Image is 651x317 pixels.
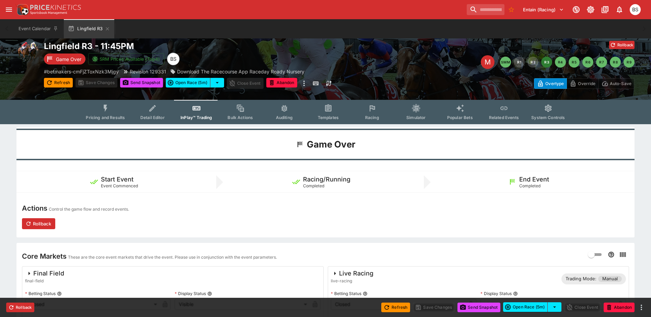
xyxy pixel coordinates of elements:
div: Download The Racecourse App Raceday Ready Nursery [170,68,304,75]
h4: Core Markets [22,252,67,261]
span: live-racing [331,278,373,284]
img: PriceKinetics Logo [15,3,29,16]
div: Final Field [25,269,64,278]
p: Trading Mode: [566,275,596,282]
button: Open Race (5m) [166,78,210,87]
span: Mark an event as closed and abandoned. [266,79,297,86]
button: Lingfield R3 [64,19,114,38]
p: Control the game flow and record events. [49,206,129,213]
button: Send Snapshot [120,78,163,87]
span: Manual [598,275,622,282]
span: final-field [25,278,64,284]
button: R5 [569,57,580,68]
button: Refresh [381,303,410,312]
button: Abandon [266,78,297,87]
input: search [467,4,504,15]
button: Notifications [613,3,626,16]
button: R3 [541,57,552,68]
span: System Controls [531,115,565,120]
button: Refresh [44,78,73,87]
button: R7 [596,57,607,68]
div: Brendan Scoble [630,4,641,15]
button: R8 [610,57,621,68]
span: Completed [519,183,540,188]
button: R4 [555,57,566,68]
div: split button [503,302,561,312]
img: PriceKinetics [30,5,81,10]
button: Auto-Save [598,78,635,89]
p: Override [578,80,595,87]
p: Display Status [480,291,512,296]
img: Sportsbook Management [30,11,67,14]
button: Abandon [604,303,635,312]
button: Betting Status [57,291,62,296]
button: No Bookmarks [506,4,517,15]
p: These are the core event markets that drive the event. Please use in conjunction with the event p... [68,254,277,261]
button: Toggle light/dark mode [584,3,597,16]
span: Pricing and Results [86,115,125,120]
span: Completed [303,183,324,188]
button: Documentation [599,3,611,16]
div: Edit Meeting [481,55,495,69]
span: Templates [318,115,339,120]
div: Live Racing [331,269,373,278]
button: Send Snapshot [457,303,500,312]
button: Display Status [513,291,518,296]
p: Download The Racecourse App Raceday Ready Nursery [177,68,304,75]
h1: Game Over [307,139,356,150]
button: R2 [527,57,538,68]
button: more [300,78,308,89]
nav: pagination navigation [500,57,635,68]
span: Popular Bets [447,115,473,120]
button: Rollback [6,303,34,312]
button: Rollback [609,41,635,49]
span: Mark an event as closed and abandoned. [604,303,635,310]
button: SRM Prices Available (Top4) [88,53,164,65]
p: Betting Status [331,291,361,296]
div: Start From [534,78,635,89]
p: Display Status [175,291,206,296]
span: Racing [365,115,379,120]
button: Select Tenant [519,4,568,15]
button: select merge strategy [548,302,561,312]
button: R9 [624,57,635,68]
button: Brendan Scoble [628,2,643,17]
p: Copy To Clipboard [44,68,119,75]
p: Overtype [545,80,564,87]
span: Auditing [276,115,293,120]
button: Display Status [207,291,212,296]
h5: End Event [519,175,549,183]
button: Override [567,78,598,89]
button: Overtype [534,78,567,89]
span: Detail Editor [140,115,165,120]
p: Revision 129331 [130,68,166,75]
p: Game Over [56,56,81,63]
button: Open Race (5m) [503,302,548,312]
button: more [637,303,646,312]
span: Related Events [489,115,519,120]
p: Auto-Save [610,80,631,87]
span: Simulator [406,115,426,120]
img: horse_racing.png [16,41,38,63]
button: SMM [500,57,511,68]
h5: Racing/Running [303,175,350,183]
div: Brendan Scoble [167,53,179,65]
button: Betting Status [363,291,368,296]
div: split button [166,78,224,87]
button: Event Calendar [14,19,62,38]
button: R1 [514,57,525,68]
button: R6 [582,57,593,68]
h2: Copy To Clipboard [44,41,339,51]
button: select merge strategy [210,78,224,87]
span: Bulk Actions [228,115,253,120]
h5: Start Event [101,175,133,183]
button: open drawer [3,3,15,16]
p: Betting Status [25,291,56,296]
button: Rollback [22,218,55,229]
span: Event Commenced [101,183,138,188]
span: InPlay™ Trading [181,115,212,120]
div: Event type filters [80,100,570,124]
h4: Actions [22,204,47,213]
button: Connected to PK [570,3,582,16]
